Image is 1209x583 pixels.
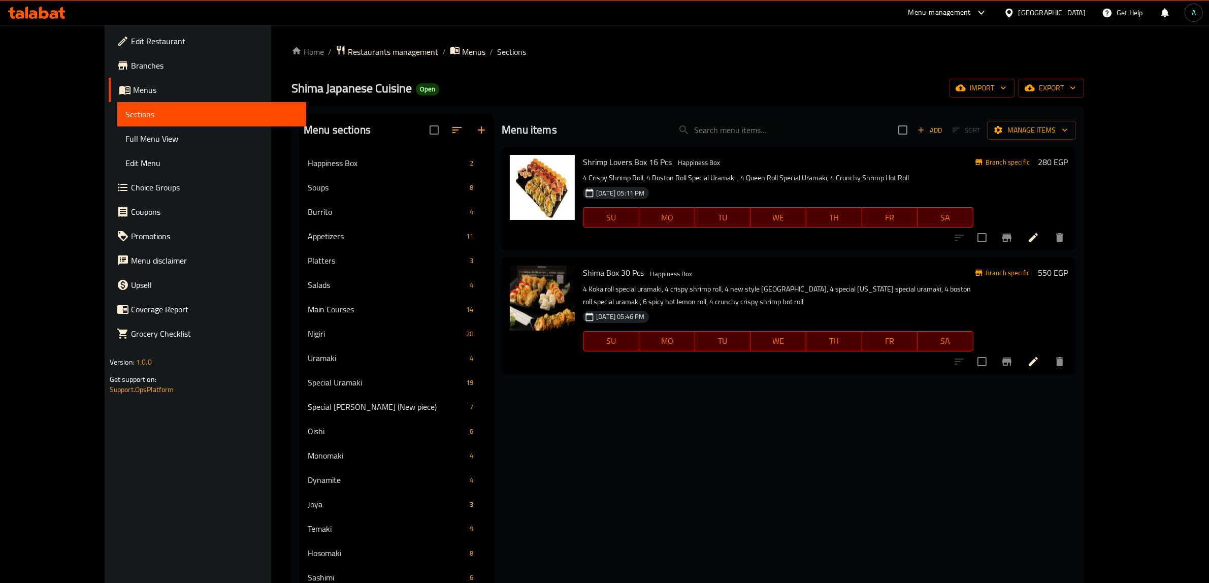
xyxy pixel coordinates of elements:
[308,352,466,364] span: Uramaki
[300,541,494,565] div: Hosomaki8
[913,122,946,138] button: Add
[109,297,307,321] a: Coverage Report
[466,548,477,558] span: 8
[1192,7,1196,18] span: A
[308,328,462,340] span: Nigiri
[300,468,494,492] div: Dynamite4
[987,121,1076,140] button: Manage items
[982,268,1034,278] span: Branch specific
[300,297,494,321] div: Main Courses14
[916,124,943,136] span: Add
[892,119,913,141] span: Select section
[466,523,477,535] div: items
[466,207,477,217] span: 4
[462,305,477,314] span: 14
[866,210,914,225] span: FR
[442,46,446,58] li: /
[466,279,477,291] div: items
[308,303,462,315] span: Main Courses
[810,210,858,225] span: TH
[348,46,438,58] span: Restaurants management
[308,425,466,437] div: Oishi
[466,352,477,364] div: items
[445,118,469,142] span: Sort sections
[466,524,477,534] span: 9
[466,256,477,266] span: 3
[109,200,307,224] a: Coupons
[1038,155,1068,169] h6: 280 EGP
[592,312,648,321] span: [DATE] 05:46 PM
[1027,82,1076,94] span: export
[699,210,747,225] span: TU
[466,353,477,363] span: 4
[982,157,1034,167] span: Branch specific
[300,151,494,175] div: Happiness Box2
[300,443,494,468] div: Monomaki4
[109,321,307,346] a: Grocery Checklist
[862,207,918,228] button: FR
[918,207,973,228] button: SA
[587,210,635,225] span: SU
[117,102,307,126] a: Sections
[125,133,299,145] span: Full Menu View
[810,334,858,348] span: TH
[291,77,412,100] span: Shima Japanese Cuisine
[308,181,466,193] span: Soups
[592,188,648,198] span: [DATE] 05:11 PM
[308,279,466,291] div: Salads
[466,500,477,509] span: 3
[1019,7,1086,18] div: [GEOGRAPHIC_DATA]
[300,370,494,395] div: Special Uramaki19
[109,273,307,297] a: Upsell
[308,206,466,218] span: Burrito
[466,425,477,437] div: items
[131,230,299,242] span: Promotions
[643,210,691,225] span: MO
[131,35,299,47] span: Edit Restaurant
[109,224,307,248] a: Promotions
[466,474,477,486] div: items
[466,401,477,413] div: items
[308,523,466,535] span: Temaki
[806,207,862,228] button: TH
[336,45,438,58] a: Restaurants management
[466,547,477,559] div: items
[583,172,973,184] p: 4 Crispy Shrimp Roll, 4 Boston Roll Special Uramaki , 4 Queen Roll Special Uramaki, 4 Crunchy Shr...
[110,383,174,396] a: Support.OpsPlatform
[639,207,695,228] button: MO
[583,154,672,170] span: Shrimp Lovers Box 16 Pcs
[109,175,307,200] a: Choice Groups
[300,516,494,541] div: Temaki9
[643,334,691,348] span: MO
[300,248,494,273] div: Platters3
[646,268,696,280] div: Happiness Box
[908,7,971,19] div: Menu-management
[1027,232,1039,244] a: Edit menu item
[308,474,466,486] span: Dynamite
[466,427,477,436] span: 6
[995,225,1019,250] button: Branch-specific-item
[922,334,969,348] span: SA
[466,181,477,193] div: items
[466,183,477,192] span: 8
[750,331,806,351] button: WE
[416,85,439,93] span: Open
[462,230,477,242] div: items
[328,46,332,58] li: /
[300,492,494,516] div: Joya3
[308,449,466,462] span: Monomaki
[131,303,299,315] span: Coverage Report
[913,122,946,138] span: Add item
[750,207,806,228] button: WE
[308,376,462,388] span: Special Uramaki
[583,265,644,280] span: Shima Box 30 Pcs
[466,157,477,169] div: items
[131,328,299,340] span: Grocery Checklist
[755,210,802,225] span: WE
[109,248,307,273] a: Menu disclaimer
